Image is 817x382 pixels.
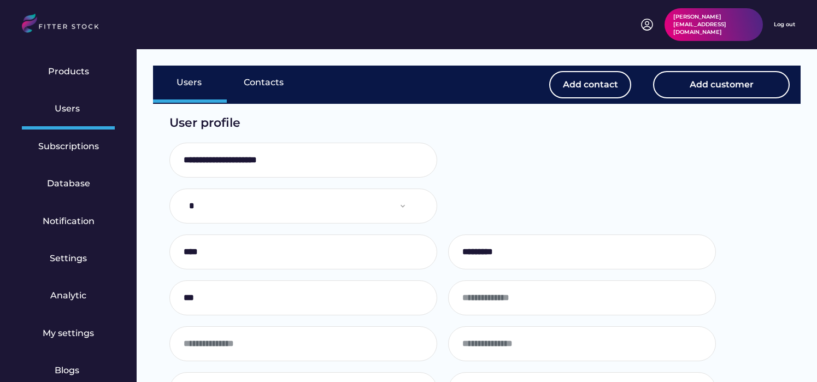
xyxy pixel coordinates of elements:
[177,77,204,89] div: Users
[47,178,90,190] div: Database
[43,327,94,339] div: My settings
[691,337,704,350] img: yH5BAEAAAAALAAAAAABAAEAAAIBRAA7
[50,290,86,302] div: Analytic
[43,215,95,227] div: Notification
[653,71,790,98] button: Add customer
[55,103,82,115] div: Users
[38,140,99,152] div: Subscriptions
[22,14,108,36] img: LOGO.svg
[413,154,426,167] img: yH5BAEAAAAALAAAAAABAAEAAAIBRAA7
[413,199,426,213] img: yH5BAEAAAAALAAAAAABAAEAAAIBRAA7
[413,337,426,350] img: yH5BAEAAAAALAAAAAABAAEAAAIBRAA7
[691,245,704,258] img: yH5BAEAAAAALAAAAAABAAEAAAIBRAA7
[691,291,704,304] img: yH5BAEAAAAALAAAAAABAAEAAAIBRAA7
[169,115,691,132] div: User profile
[413,245,426,258] img: yH5BAEAAAAALAAAAAABAAEAAAIBRAA7
[774,21,795,28] div: Log out
[55,365,82,377] div: Blogs
[640,18,654,31] img: profile-circle.svg
[549,71,631,98] button: Add contact
[244,77,284,89] div: Contacts
[673,13,754,36] div: [PERSON_NAME][EMAIL_ADDRESS][DOMAIN_NAME]
[50,252,87,265] div: Settings
[413,291,426,304] img: yH5BAEAAAAALAAAAAABAAEAAAIBRAA7
[48,66,89,78] div: Products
